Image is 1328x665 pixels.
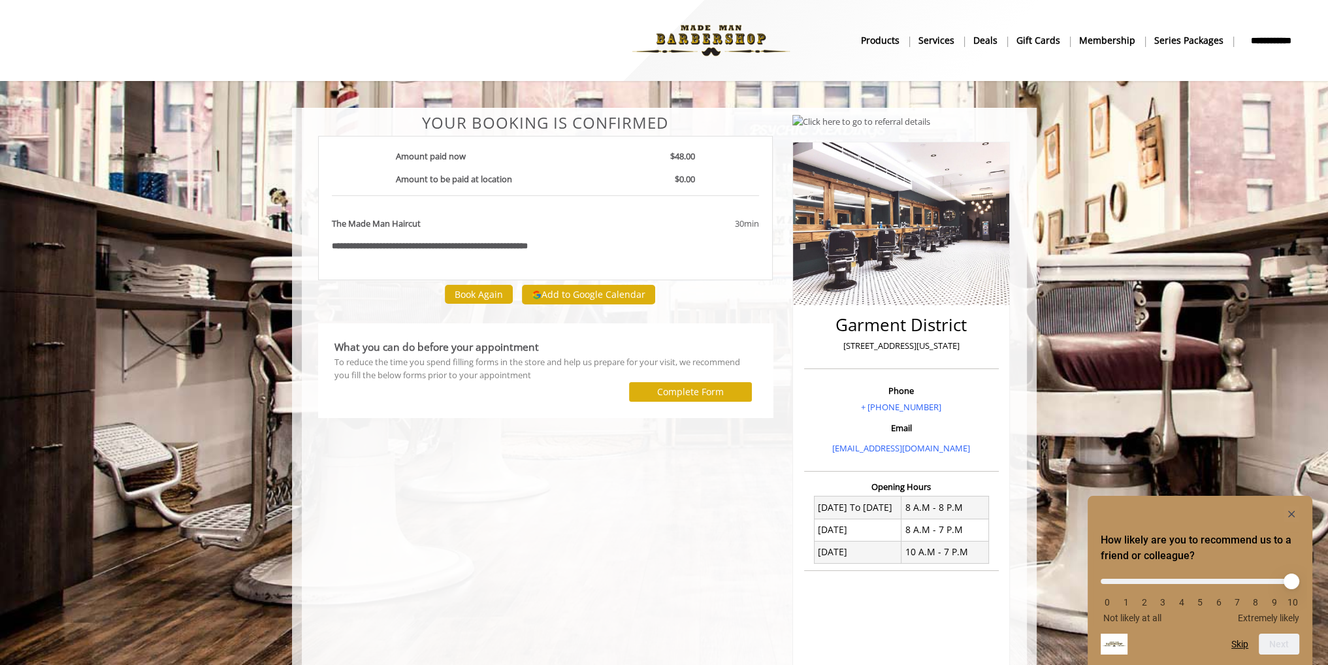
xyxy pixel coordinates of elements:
[670,150,695,162] b: $48.00
[629,382,752,401] button: Complete Form
[334,355,757,383] div: To reduce the time you spend filling forms in the store and help us prepare for your visit, we re...
[861,33,899,48] b: products
[1284,506,1299,522] button: Hide survey
[675,173,695,185] b: $0.00
[901,519,989,541] td: 8 A.M - 7 P.M
[1070,31,1145,50] a: MembershipMembership
[901,541,989,563] td: 10 A.M - 7 P.M
[814,541,901,563] td: [DATE]
[852,31,909,50] a: Productsproducts
[1016,33,1060,48] b: gift cards
[318,114,773,131] center: Your Booking is confirmed
[861,401,941,413] a: + [PHONE_NUMBER]
[1175,597,1188,608] li: 4
[964,31,1007,50] a: DealsDeals
[1231,597,1244,608] li: 7
[807,423,996,432] h3: Email
[807,316,996,334] h2: Garment District
[804,482,999,491] h3: Opening Hours
[814,496,901,519] td: [DATE] To [DATE]
[332,217,421,231] b: The Made Man Haircut
[901,496,989,519] td: 8 A.M - 8 P.M
[1101,597,1114,608] li: 0
[918,33,954,48] b: Services
[1101,569,1299,623] div: How likely are you to recommend us to a friend or colleague? Select an option from 0 to 10, with ...
[792,115,930,129] img: Click here to go to referral details
[1138,597,1151,608] li: 2
[1079,33,1135,48] b: Membership
[973,33,997,48] b: Deals
[1101,506,1299,655] div: How likely are you to recommend us to a friend or colleague? Select an option from 0 to 10, with ...
[1238,613,1299,623] span: Extremely likely
[445,285,513,304] button: Book Again
[1154,33,1223,48] b: Series packages
[1156,597,1169,608] li: 3
[1286,597,1299,608] li: 10
[1268,597,1281,608] li: 9
[807,339,996,353] p: [STREET_ADDRESS][US_STATE]
[814,519,901,541] td: [DATE]
[832,442,970,454] a: [EMAIL_ADDRESS][DOMAIN_NAME]
[396,173,512,185] b: Amount to be paid at location
[1231,639,1248,649] button: Skip
[396,150,466,162] b: Amount paid now
[909,31,964,50] a: ServicesServices
[1249,597,1262,608] li: 8
[1103,613,1161,623] span: Not likely at all
[1193,597,1207,608] li: 5
[807,386,996,395] h3: Phone
[1145,31,1233,50] a: Series packagesSeries packages
[1212,597,1225,608] li: 6
[1007,31,1070,50] a: Gift cardsgift cards
[522,285,655,304] button: Add to Google Calendar
[1119,597,1132,608] li: 1
[1259,634,1299,655] button: Next question
[1101,532,1299,564] h2: How likely are you to recommend us to a friend or colleague? Select an option from 0 to 10, with ...
[657,387,724,397] label: Complete Form
[621,5,801,76] img: Made Man Barbershop logo
[334,340,539,354] b: What you can do before your appointment
[630,217,759,231] div: 30min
